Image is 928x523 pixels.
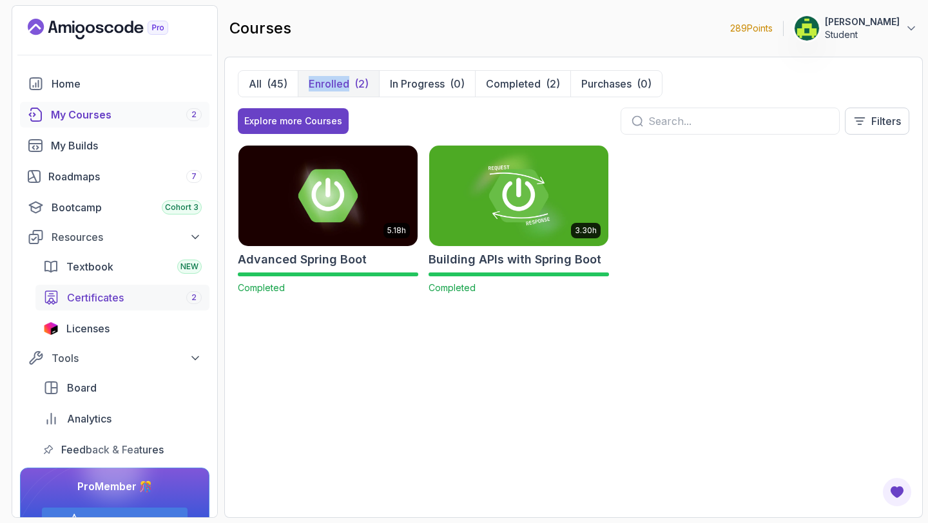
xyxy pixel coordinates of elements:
button: Filters [845,108,909,135]
div: Bootcamp [52,200,202,215]
div: Tools [52,350,202,366]
div: (45) [267,76,287,91]
a: courses [20,102,209,128]
span: Completed [429,282,476,293]
span: Licenses [66,321,110,336]
p: Enrolled [309,76,349,91]
div: My Courses [51,107,202,122]
a: licenses [35,316,209,341]
p: Completed [486,76,541,91]
span: 2 [191,292,197,303]
div: Home [52,76,202,91]
button: Resources [20,225,209,249]
span: NEW [180,261,198,272]
div: (2) [546,76,560,91]
a: Building APIs with Spring Boot card3.30hBuilding APIs with Spring BootCompleted [429,145,609,294]
a: Landing page [28,19,198,39]
p: All [249,76,262,91]
p: Filters [871,113,901,129]
p: 5.18h [387,225,406,236]
div: Explore more Courses [244,115,342,128]
p: In Progress [390,76,445,91]
button: Tools [20,347,209,370]
p: 289 Points [730,22,773,35]
a: bootcamp [20,195,209,220]
a: home [20,71,209,97]
div: Resources [52,229,202,245]
a: Advanced Spring Boot card5.18hAdvanced Spring BootCompleted [238,145,418,294]
a: roadmaps [20,164,209,189]
a: analytics [35,406,209,432]
a: builds [20,133,209,158]
a: board [35,375,209,401]
span: Completed [238,282,285,293]
div: (2) [354,76,369,91]
p: Student [825,28,900,41]
p: 3.30h [575,225,597,236]
button: Open Feedback Button [882,477,913,508]
h2: Building APIs with Spring Boot [429,251,601,269]
p: [PERSON_NAME] [825,15,900,28]
h2: Advanced Spring Boot [238,251,367,269]
div: (0) [637,76,652,91]
span: Board [67,380,97,395]
div: My Builds [51,138,202,153]
button: Purchases(0) [570,71,662,97]
button: Enrolled(2) [298,71,379,97]
span: 7 [191,171,197,182]
button: All(45) [238,71,298,97]
button: Explore more Courses [238,108,349,134]
a: certificates [35,285,209,310]
p: Purchases [581,76,632,91]
input: Search... [648,113,829,129]
h2: courses [229,18,291,39]
img: user profile image [795,16,819,41]
img: Advanced Spring Boot card [238,146,418,246]
div: Roadmaps [48,169,202,184]
button: user profile image[PERSON_NAME]Student [794,15,918,41]
img: jetbrains icon [43,322,59,335]
span: Feedback & Features [61,442,164,457]
span: Cohort 3 [165,202,198,213]
span: 2 [191,109,197,120]
a: feedback [35,437,209,462]
span: Certificates [67,290,124,305]
img: Building APIs with Spring Boot card [429,146,608,246]
div: (0) [450,76,465,91]
button: Completed(2) [475,71,570,97]
span: Textbook [66,259,113,274]
button: In Progress(0) [379,71,475,97]
span: Analytics [67,411,111,426]
a: textbook [35,254,209,280]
